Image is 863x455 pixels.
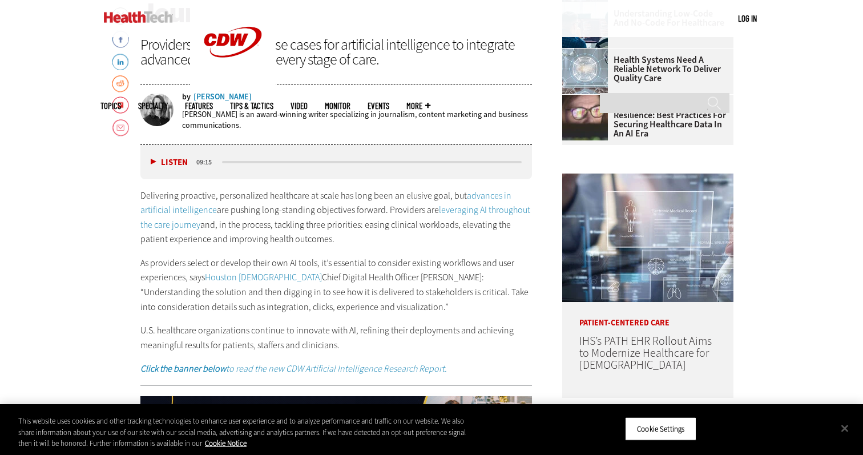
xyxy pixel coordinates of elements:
[562,174,733,302] img: Electronic health records
[368,102,389,110] a: Events
[205,271,322,283] a: Houston [DEMOGRAPHIC_DATA]
[230,102,273,110] a: Tips & Tactics
[138,102,168,110] span: Specialty
[291,102,308,110] a: Video
[100,102,121,110] span: Topics
[140,363,447,375] em: to read the new CDW Artificial Intelligence Research Report.
[579,333,712,373] a: IHS’s PATH EHR Rollout Aims to Modernize Healthcare for [DEMOGRAPHIC_DATA]
[140,188,532,247] p: Delivering proactive, personalized healthcare at scale has long been an elusive goal, but are pus...
[406,102,430,110] span: More
[140,204,530,231] a: leveraging AI throughout the care journey
[140,363,447,375] a: Click the banner belowto read the new CDW Artificial Intelligence Research Report.
[562,102,727,138] a: From Regulation to Resilience: Best Practices for Securing Healthcare Data in an AI Era
[190,75,276,87] a: CDW
[738,13,757,25] div: User menu
[151,158,188,167] button: Listen
[195,157,220,167] div: duration
[140,145,532,179] div: media player
[18,416,475,449] div: This website uses cookies and other tracking technologies to enhance user experience and to analy...
[562,302,733,327] p: Patient-Centered Care
[738,13,757,23] a: Log in
[325,102,350,110] a: MonITor
[562,95,608,140] img: woman wearing glasses looking at healthcare data on screen
[625,417,696,441] button: Cookie Settings
[185,102,213,110] a: Features
[140,256,532,314] p: As providers select or develop their own AI tools, it’s essential to consider existing workflows ...
[140,363,226,375] strong: Click the banner below
[832,416,857,441] button: Close
[562,95,614,104] a: woman wearing glasses looking at healthcare data on screen
[140,323,532,352] p: U.S. healthcare organizations continue to innovate with AI, refining their deployments and achiev...
[104,11,173,23] img: Home
[205,438,247,448] a: More information about your privacy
